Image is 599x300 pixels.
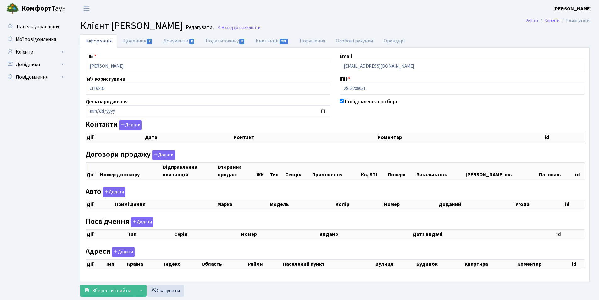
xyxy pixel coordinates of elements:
[545,17,560,24] a: Клієнти
[6,3,19,15] img: logo.png
[86,217,153,227] label: Посвідчення
[117,34,158,48] a: Щоденник
[80,34,117,48] a: Інформація
[282,259,375,269] th: Населений пункт
[256,162,269,179] th: ЖК
[319,229,412,239] th: Видано
[280,39,288,44] span: 238
[294,34,330,48] a: Порушення
[126,259,163,269] th: Країна
[105,259,126,269] th: Тип
[16,36,56,43] span: Мої повідомлення
[517,259,571,269] th: Коментар
[438,200,515,209] th: Доданий
[152,150,175,160] button: Договори продажу
[250,34,294,48] a: Квитанції
[119,120,142,130] button: Контакти
[86,150,175,160] label: Договори продажу
[340,53,352,60] label: Email
[285,162,312,179] th: Секція
[340,75,350,83] label: ІПН
[147,285,184,297] a: Скасувати
[378,34,410,48] a: Орендарі
[92,287,131,294] span: Зберегти і вийти
[560,17,590,24] li: Редагувати
[217,162,256,179] th: Вторинна продаж
[377,133,544,142] th: Коментар
[129,216,153,227] a: Додати
[217,25,260,31] a: Назад до всіхКлієнти
[174,229,241,239] th: Серія
[162,162,217,179] th: Відправлення квитанцій
[118,119,142,130] a: Додати
[112,247,135,257] button: Адреси
[538,162,574,179] th: Пл. опал.
[416,259,464,269] th: Будинок
[416,162,465,179] th: Загальна пл.
[144,133,233,142] th: Дата
[233,133,377,142] th: Контакт
[246,25,260,31] span: Клієнти
[114,200,217,209] th: Приміщення
[17,23,59,30] span: Панель управління
[86,98,128,105] label: День народження
[3,58,66,71] a: Довідники
[86,187,125,197] label: Авто
[147,39,152,44] span: 2
[571,259,584,269] th: id
[3,71,66,83] a: Повідомлення
[387,162,416,179] th: Поверх
[163,259,201,269] th: Індекс
[383,200,438,209] th: Номер
[574,162,584,179] th: id
[101,186,125,197] a: Додати
[86,247,135,257] label: Адреси
[3,20,66,33] a: Панель управління
[312,162,360,179] th: Приміщення
[185,25,214,31] small: Редагувати .
[375,259,416,269] th: Вулиця
[553,5,591,13] a: [PERSON_NAME]
[3,46,66,58] a: Клієнти
[21,3,52,14] b: Комфорт
[330,34,378,48] a: Особові рахунки
[80,285,135,297] button: Зберегти і вийти
[86,53,96,60] label: ПІБ
[86,200,115,209] th: Дії
[86,162,100,179] th: Дії
[79,3,94,14] button: Переключити навігацію
[158,34,200,48] a: Документи
[553,5,591,12] b: [PERSON_NAME]
[127,229,174,239] th: Тип
[189,39,194,44] span: 8
[86,259,105,269] th: Дії
[335,200,383,209] th: Колір
[217,200,269,209] th: Марка
[269,162,285,179] th: Тип
[241,229,319,239] th: Номер
[201,259,247,269] th: Область
[465,162,538,179] th: [PERSON_NAME] пл.
[360,162,387,179] th: Кв, БТІ
[544,133,584,142] th: id
[21,3,66,14] span: Таун
[131,217,153,227] button: Посвідчення
[515,200,564,209] th: Угода
[239,39,244,44] span: 3
[269,200,335,209] th: Модель
[526,17,538,24] a: Admin
[247,259,282,269] th: Район
[556,229,584,239] th: id
[412,229,556,239] th: Дата видачі
[200,34,250,48] a: Подати заявку
[3,33,66,46] a: Мої повідомлення
[103,187,125,197] button: Авто
[86,229,127,239] th: Дії
[86,120,142,130] label: Контакти
[110,246,135,257] a: Додати
[80,19,183,33] span: Клієнт [PERSON_NAME]
[99,162,162,179] th: Номер договору
[345,98,398,105] label: Повідомлення про борг
[564,200,584,209] th: id
[464,259,517,269] th: Квартира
